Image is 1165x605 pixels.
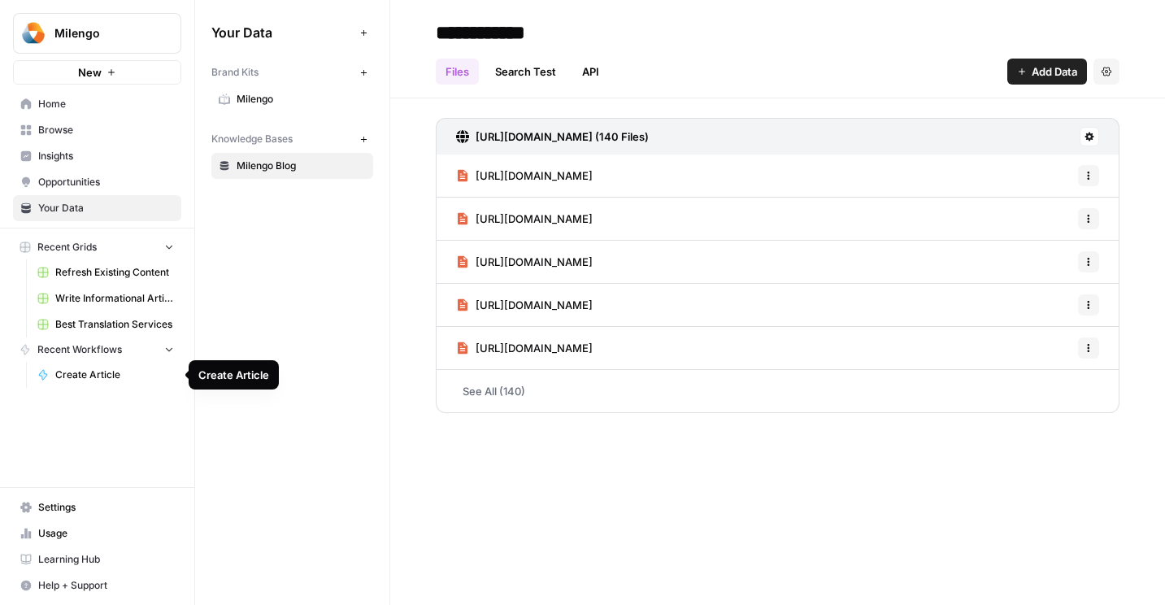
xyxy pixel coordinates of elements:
a: Create Article [30,362,181,388]
span: Your Data [211,23,354,42]
a: Opportunities [13,169,181,195]
a: Insights [13,143,181,169]
span: Knowledge Bases [211,132,293,146]
span: Help + Support [38,578,174,593]
span: Milengo [237,92,366,107]
span: Recent Grids [37,240,97,255]
span: Learning Hub [38,552,174,567]
a: [URL][DOMAIN_NAME] [456,198,593,240]
a: Browse [13,117,181,143]
a: Settings [13,494,181,520]
button: Workspace: Milengo [13,13,181,54]
span: Best Translation Services [55,317,174,332]
a: See All (140) [436,370,1119,412]
button: Recent Grids [13,235,181,259]
span: Browse [38,123,174,137]
a: Usage [13,520,181,546]
button: Recent Workflows [13,337,181,362]
a: Refresh Existing Content [30,259,181,285]
a: Home [13,91,181,117]
span: [URL][DOMAIN_NAME] [476,211,593,227]
button: New [13,60,181,85]
a: [URL][DOMAIN_NAME] [456,284,593,326]
a: Best Translation Services [30,311,181,337]
a: Files [436,59,479,85]
span: New [78,64,102,81]
a: [URL][DOMAIN_NAME] [456,327,593,369]
span: Opportunities [38,175,174,189]
h3: [URL][DOMAIN_NAME] (140 Files) [476,128,649,145]
span: Add Data [1032,63,1077,80]
span: [URL][DOMAIN_NAME] [476,168,593,184]
span: Milengo Blog [237,159,366,173]
a: [URL][DOMAIN_NAME] [456,241,593,283]
span: Brand Kits [211,65,259,80]
span: Recent Workflows [37,342,122,357]
a: [URL][DOMAIN_NAME] (140 Files) [456,119,649,155]
a: Your Data [13,195,181,221]
button: Add Data [1007,59,1087,85]
span: Home [38,97,174,111]
a: Learning Hub [13,546,181,572]
span: Settings [38,500,174,515]
span: Your Data [38,201,174,215]
a: Milengo Blog [211,153,373,179]
img: Milengo Logo [19,19,48,48]
a: [URL][DOMAIN_NAME] [456,155,593,197]
a: Write Informational Article [30,285,181,311]
span: [URL][DOMAIN_NAME] [476,340,593,356]
span: Milengo [54,25,153,41]
span: [URL][DOMAIN_NAME] [476,254,593,270]
span: Refresh Existing Content [55,265,174,280]
a: Search Test [485,59,566,85]
a: API [572,59,609,85]
a: Milengo [211,86,373,112]
span: Usage [38,526,174,541]
span: Create Article [55,368,174,382]
button: Help + Support [13,572,181,598]
span: [URL][DOMAIN_NAME] [476,297,593,313]
span: Insights [38,149,174,163]
span: Write Informational Article [55,291,174,306]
